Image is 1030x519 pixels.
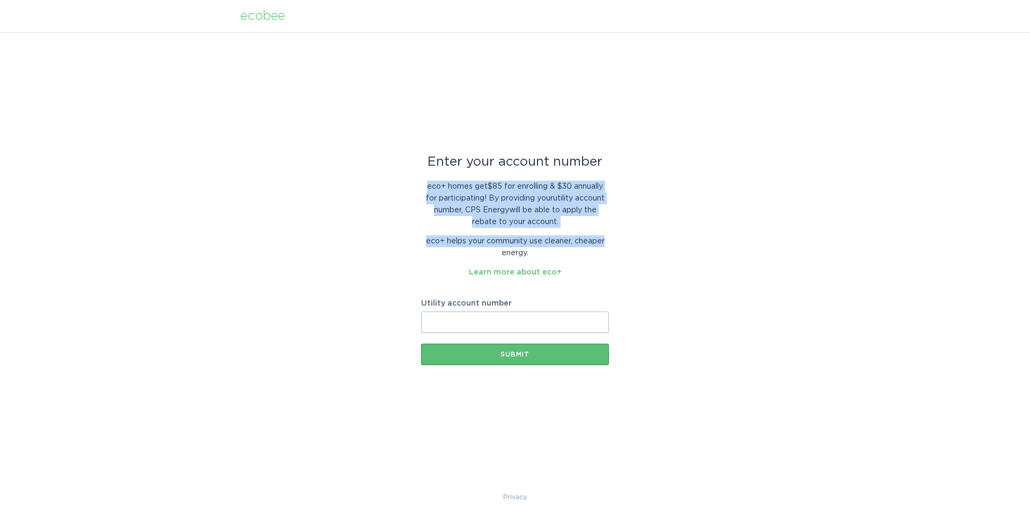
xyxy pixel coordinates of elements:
[421,181,609,228] p: eco+ homes get $85 for enrolling & $30 annually for participating ! By providing your utility acc...
[421,235,609,259] p: eco+ helps your community use cleaner, cheaper energy.
[503,491,527,503] a: Privacy Policy & Terms of Use
[240,10,285,22] div: ecobee
[421,300,609,307] label: Utility account number
[421,344,609,365] button: Submit
[469,269,562,276] a: Learn more about eco+
[421,156,609,168] div: Enter your account number
[426,351,604,358] div: Submit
